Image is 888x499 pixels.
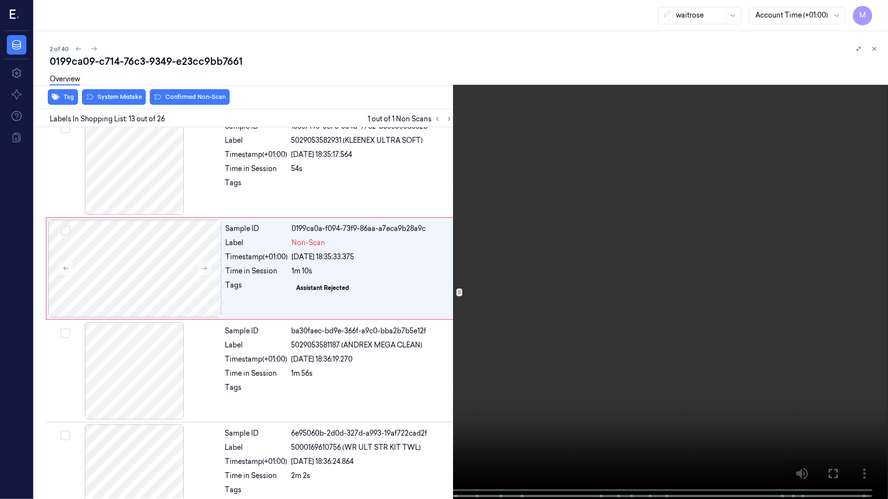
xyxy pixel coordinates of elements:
[60,328,70,338] button: Select row
[225,368,288,379] div: Time in Session
[292,354,453,365] div: [DATE] 18:36:19.270
[225,150,288,160] div: Timestamp (+01:00)
[292,471,453,481] div: 2m 2s
[292,150,453,160] div: [DATE] 18:35:17.564
[225,178,288,193] div: Tags
[61,226,71,236] button: Select row
[292,238,326,248] span: Non-Scan
[225,164,288,174] div: Time in Session
[292,224,453,234] div: 0199ca0a-f094-73f9-86aa-a7eca9b28a9c
[226,238,288,248] div: Label
[226,266,288,276] div: Time in Session
[225,383,288,398] div: Tags
[226,252,288,262] div: Timestamp (+01:00)
[292,368,453,379] div: 1m 56s
[292,266,453,276] div: 1m 10s
[50,74,80,85] a: Overview
[853,6,872,25] button: M
[368,113,455,125] span: 1 out of 1 Non Scans
[225,326,288,336] div: Sample ID
[296,284,350,292] div: Assistant Rejected
[225,471,288,481] div: Time in Session
[48,89,78,105] button: Tag
[292,340,423,350] span: 5029053581187 (ANDREX MEGA CLEAN)
[50,55,880,68] div: 0199ca09-c714-76c3-9349-e23cc9bb7661
[50,45,69,53] span: 2 of 40
[225,340,288,350] div: Label
[82,89,146,105] button: System Mistake
[225,442,288,453] div: Label
[50,114,165,124] span: Labels In Shopping List: 13 out of 26
[225,428,288,439] div: Sample ID
[226,224,288,234] div: Sample ID
[60,124,70,134] button: Select row
[225,457,288,467] div: Timestamp (+01:00)
[292,428,453,439] div: 6e95060b-2d0d-327d-a993-19af722cad2f
[225,354,288,365] div: Timestamp (+01:00)
[292,135,423,146] span: 5029053582931 (KLEENEX ULTRA SOFT)
[292,457,453,467] div: [DATE] 18:36:24.864
[60,431,70,441] button: Select row
[225,135,288,146] div: Label
[292,164,453,174] div: 54s
[292,442,421,453] span: 5000169610756 (WR ULT STR KIT TWL)
[292,326,453,336] div: ba30faec-bd9e-366f-a9c0-bba2b7b5e12f
[226,280,288,296] div: Tags
[150,89,230,105] button: Confirmed Non-Scan
[292,252,453,262] div: [DATE] 18:35:33.375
